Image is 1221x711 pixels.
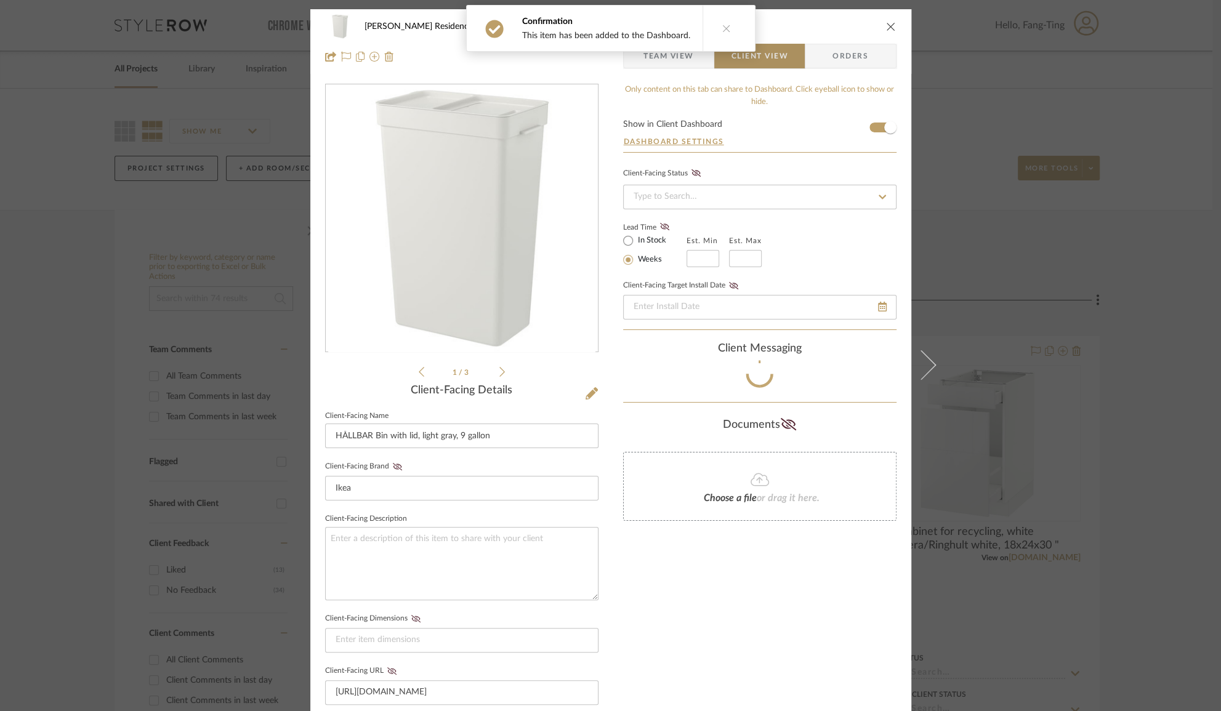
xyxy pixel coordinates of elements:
label: Client-Facing Name [325,413,389,419]
input: Enter item URL [325,680,598,705]
button: close [885,21,897,32]
div: Client-Facing Status [623,167,704,180]
button: Client-Facing Target Install Date [725,281,742,290]
img: 16f93728-3302-4fe8-9b49-744bdd6ba22a_436x436.jpg [328,85,595,352]
div: client Messaging [623,342,897,356]
mat-radio-group: Select item type [623,233,687,267]
span: / [459,369,464,376]
span: 1 [453,369,459,376]
div: This item has been added to the Dashboard. [522,30,690,41]
label: Weeks [635,254,662,265]
button: Client-Facing Brand [389,462,406,471]
label: Client-Facing Brand [325,462,406,471]
input: Enter Client-Facing Brand [325,476,598,500]
input: Enter item dimensions [325,628,598,653]
label: Est. Max [729,236,762,245]
span: 3 [464,369,470,376]
label: Client-Facing Dimensions [325,614,424,623]
span: Client View [731,44,788,68]
label: In Stock [635,235,666,246]
label: Client-Facing Target Install Date [623,281,742,290]
label: Lead Time [623,222,687,233]
input: Type to Search… [623,185,897,209]
label: Client-Facing URL [325,667,400,675]
input: Enter Client-Facing Item Name [325,424,598,448]
div: Only content on this tab can share to Dashboard. Click eyeball icon to show or hide. [623,84,897,108]
button: Dashboard Settings [623,136,725,147]
label: Client-Facing Description [325,516,407,522]
div: Client-Facing Details [325,384,598,398]
button: Lead Time [656,221,673,233]
img: Remove from project [384,52,394,62]
input: Enter Install Date [623,295,897,319]
img: 16f93728-3302-4fe8-9b49-744bdd6ba22a_48x40.jpg [325,14,355,39]
div: 0 [326,85,598,352]
button: Client-Facing Dimensions [408,614,424,623]
div: Documents [623,415,897,435]
span: Choose a file [704,493,757,503]
span: or drag it here. [757,493,820,503]
span: [PERSON_NAME] Residence [365,22,481,31]
button: Client-Facing URL [384,667,400,675]
div: Confirmation [522,15,690,28]
span: Orders [819,44,882,68]
label: Est. Min [687,236,718,245]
